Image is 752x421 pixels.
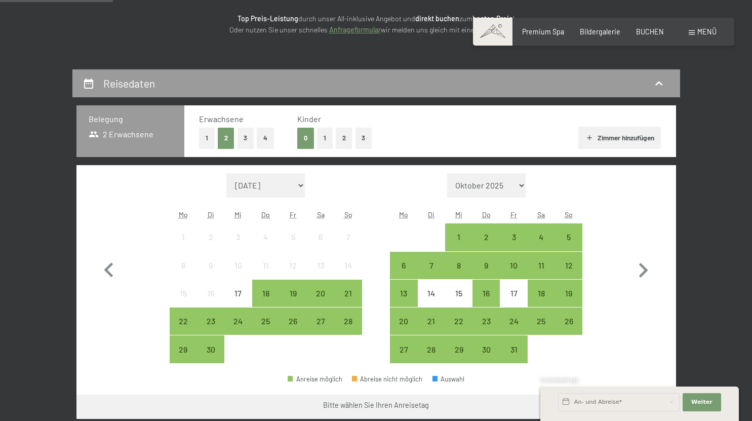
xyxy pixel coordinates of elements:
[252,223,280,251] div: Thu Sep 04 2025
[317,128,333,148] button: 1
[198,289,223,315] div: 16
[529,233,554,258] div: 4
[199,128,215,148] button: 1
[280,308,307,335] div: Anreise möglich
[419,289,444,315] div: 14
[225,233,251,258] div: 3
[472,280,500,307] div: Anreise möglich
[528,280,555,307] div: Sat Oct 18 2025
[555,308,582,335] div: Sun Oct 26 2025
[197,223,224,251] div: Tue Sep 02 2025
[500,335,527,363] div: Fri Oct 31 2025
[418,280,445,307] div: Anreise nicht möglich
[336,128,352,148] button: 2
[234,210,242,219] abbr: Mittwoch
[355,128,372,148] button: 3
[197,223,224,251] div: Anreise nicht möglich
[500,280,527,307] div: Fri Oct 17 2025
[334,252,362,279] div: Anreise nicht möglich
[580,27,620,36] a: Bildergalerie
[335,261,361,287] div: 14
[529,289,554,315] div: 18
[334,308,362,335] div: Anreise möglich
[418,280,445,307] div: Tue Oct 14 2025
[252,280,280,307] div: Anreise möglich
[472,308,500,335] div: Anreise möglich
[170,280,197,307] div: Mon Sep 15 2025
[683,393,721,411] button: Weiter
[224,280,252,307] div: Anreise nicht möglich
[500,223,527,251] div: Anreise möglich
[171,233,196,258] div: 1
[218,128,234,148] button: 2
[418,252,445,279] div: Anreise möglich
[501,346,526,371] div: 31
[308,261,333,287] div: 13
[281,289,306,315] div: 19
[238,128,254,148] button: 3
[352,376,423,382] div: Abreise nicht möglich
[307,308,334,335] div: Anreise möglich
[335,233,361,258] div: 7
[335,289,361,315] div: 21
[197,308,224,335] div: Tue Sep 23 2025
[225,317,251,342] div: 24
[224,252,252,279] div: Wed Sep 10 2025
[390,308,417,335] div: Mon Oct 20 2025
[390,252,417,279] div: Anreise möglich
[501,261,526,287] div: 10
[252,252,280,279] div: Anreise nicht möglich
[280,308,307,335] div: Fri Sep 26 2025
[540,376,578,383] span: Schnellanfrage
[391,261,416,287] div: 6
[390,280,417,307] div: Mon Oct 13 2025
[555,223,582,251] div: Anreise möglich
[446,317,471,342] div: 22
[473,346,499,371] div: 30
[419,346,444,371] div: 28
[565,210,573,219] abbr: Sonntag
[252,280,280,307] div: Thu Sep 18 2025
[445,335,472,363] div: Wed Oct 29 2025
[528,223,555,251] div: Anreise möglich
[307,223,334,251] div: Anreise nicht möglich
[170,308,197,335] div: Anreise möglich
[501,233,526,258] div: 3
[522,27,564,36] a: Premium Spa
[445,280,472,307] div: Wed Oct 15 2025
[170,223,197,251] div: Mon Sep 01 2025
[171,261,196,287] div: 8
[419,317,444,342] div: 21
[329,25,381,34] a: Anfrageformular
[472,280,500,307] div: Thu Oct 16 2025
[224,223,252,251] div: Wed Sep 03 2025
[252,223,280,251] div: Anreise nicht möglich
[280,223,307,251] div: Fri Sep 05 2025
[446,346,471,371] div: 29
[281,233,306,258] div: 5
[556,233,581,258] div: 5
[290,210,296,219] abbr: Freitag
[197,308,224,335] div: Anreise möglich
[418,252,445,279] div: Tue Oct 07 2025
[555,252,582,279] div: Sun Oct 12 2025
[334,252,362,279] div: Sun Sep 14 2025
[472,223,500,251] div: Anreise möglich
[171,346,196,371] div: 29
[445,252,472,279] div: Wed Oct 08 2025
[198,346,223,371] div: 30
[445,308,472,335] div: Anreise möglich
[308,233,333,258] div: 6
[528,308,555,335] div: Anreise möglich
[199,114,244,124] span: Erwachsene
[103,77,155,90] h2: Reisedaten
[500,252,527,279] div: Anreise möglich
[261,210,270,219] abbr: Donnerstag
[208,210,214,219] abbr: Dienstag
[197,280,224,307] div: Anreise nicht möglich
[171,289,196,315] div: 15
[253,317,279,342] div: 25
[419,261,444,287] div: 7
